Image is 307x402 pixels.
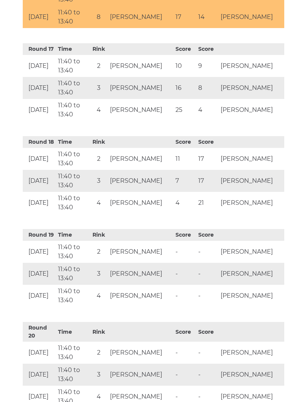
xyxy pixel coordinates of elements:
[89,263,108,285] td: 3
[108,77,174,99] td: [PERSON_NAME]
[56,241,89,263] td: 11:40 to 13:40
[89,192,108,214] td: 4
[196,6,219,28] td: 14
[56,322,89,342] th: Time
[56,43,89,55] th: Time
[174,136,196,148] th: Score
[174,99,196,121] td: 25
[174,229,196,241] th: Score
[196,342,219,364] td: -
[219,148,284,170] td: [PERSON_NAME]
[108,263,174,285] td: [PERSON_NAME]
[56,285,89,307] td: 11:40 to 13:40
[56,148,89,170] td: 11:40 to 13:40
[56,192,89,214] td: 11:40 to 13:40
[196,43,219,55] th: Score
[108,55,174,77] td: [PERSON_NAME]
[23,99,56,121] td: [DATE]
[108,6,174,28] td: [PERSON_NAME]
[196,55,219,77] td: 9
[23,241,56,263] td: [DATE]
[174,77,196,99] td: 16
[174,364,196,386] td: -
[23,77,56,99] td: [DATE]
[23,6,56,28] td: [DATE]
[89,55,108,77] td: 2
[23,43,56,55] th: Round 17
[56,6,89,28] td: 11:40 to 13:40
[23,364,56,386] td: [DATE]
[23,170,56,192] td: [DATE]
[174,322,196,342] th: Score
[56,99,89,121] td: 11:40 to 13:40
[196,192,219,214] td: 21
[56,229,89,241] th: Time
[89,170,108,192] td: 3
[56,263,89,285] td: 11:40 to 13:40
[196,285,219,307] td: -
[89,285,108,307] td: 4
[174,192,196,214] td: 4
[219,342,284,364] td: [PERSON_NAME]
[174,6,196,28] td: 17
[219,6,284,28] td: [PERSON_NAME]
[89,148,108,170] td: 2
[196,77,219,99] td: 8
[23,285,56,307] td: [DATE]
[89,364,108,386] td: 3
[196,229,219,241] th: Score
[108,241,174,263] td: [PERSON_NAME]
[219,77,284,99] td: [PERSON_NAME]
[196,148,219,170] td: 17
[23,148,56,170] td: [DATE]
[174,342,196,364] td: -
[108,364,174,386] td: [PERSON_NAME]
[174,148,196,170] td: 11
[219,364,284,386] td: [PERSON_NAME]
[23,229,56,241] th: Round 19
[89,77,108,99] td: 3
[23,136,56,148] th: Round 18
[89,229,108,241] th: Rink
[174,285,196,307] td: -
[89,43,108,55] th: Rink
[23,192,56,214] td: [DATE]
[23,55,56,77] td: [DATE]
[196,364,219,386] td: -
[219,241,284,263] td: [PERSON_NAME]
[56,170,89,192] td: 11:40 to 13:40
[108,192,174,214] td: [PERSON_NAME]
[108,342,174,364] td: [PERSON_NAME]
[89,241,108,263] td: 2
[23,322,56,342] th: Round 20
[219,192,284,214] td: [PERSON_NAME]
[89,99,108,121] td: 4
[174,55,196,77] td: 10
[23,263,56,285] td: [DATE]
[219,263,284,285] td: [PERSON_NAME]
[174,241,196,263] td: -
[56,136,89,148] th: Time
[89,136,108,148] th: Rink
[174,170,196,192] td: 7
[174,263,196,285] td: -
[89,6,108,28] td: 8
[196,263,219,285] td: -
[56,342,89,364] td: 11:40 to 13:40
[89,322,108,342] th: Rink
[196,136,219,148] th: Score
[196,322,219,342] th: Score
[196,241,219,263] td: -
[56,77,89,99] td: 11:40 to 13:40
[108,285,174,307] td: [PERSON_NAME]
[108,148,174,170] td: [PERSON_NAME]
[23,342,56,364] td: [DATE]
[219,55,284,77] td: [PERSON_NAME]
[219,99,284,121] td: [PERSON_NAME]
[219,285,284,307] td: [PERSON_NAME]
[174,43,196,55] th: Score
[196,99,219,121] td: 4
[196,170,219,192] td: 17
[56,364,89,386] td: 11:40 to 13:40
[108,170,174,192] td: [PERSON_NAME]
